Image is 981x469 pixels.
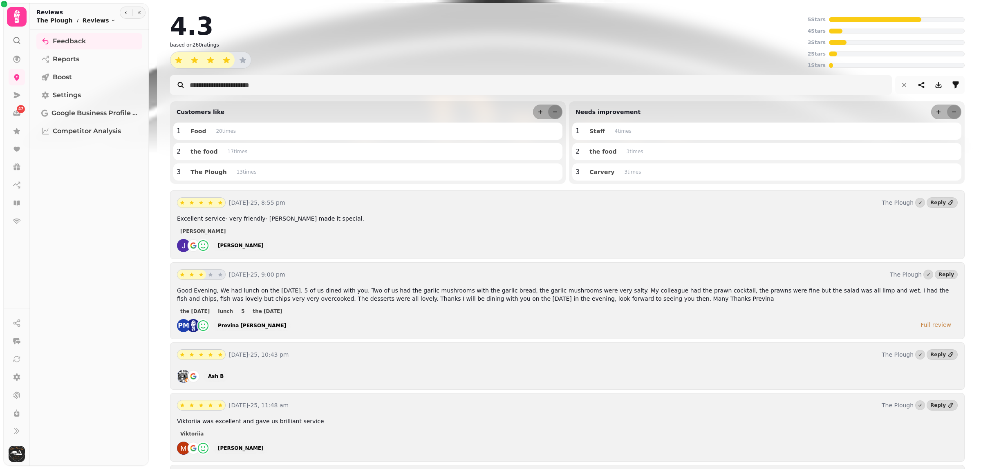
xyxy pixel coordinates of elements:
[206,198,215,208] button: star
[36,105,142,121] a: Google Business Profile (Beta)
[187,319,200,332] img: st.png
[213,320,291,331] a: Previna [PERSON_NAME]
[177,400,187,410] button: star
[627,148,643,155] p: 3 time s
[576,147,580,156] p: 2
[213,240,269,251] a: [PERSON_NAME]
[228,148,248,155] p: 17 time s
[178,322,189,329] span: PM
[237,169,257,175] p: 13 time s
[882,401,914,409] p: The Plough
[187,442,200,455] img: go-emblem@2x.png
[177,198,187,208] button: star
[177,430,207,438] button: Viktoriia
[896,77,912,93] button: reset filters
[187,350,197,360] button: star
[932,105,945,119] button: more
[177,442,190,455] img: ACg8ocKe439tqdRbecvRHgVXH4rVI6b4rPNDe_edc2k8R2FMKoSQ2A=s128-c0x00000000-cc-rp-mo
[190,128,206,134] span: Food
[202,52,219,68] button: star
[170,14,213,38] h2: 4.3
[196,400,206,410] button: star
[533,105,547,119] button: more
[173,108,224,116] p: Customers like
[229,351,878,359] p: [DATE]-25, 10:43 pm
[7,446,27,462] button: User avatar
[215,350,225,360] button: star
[583,126,611,136] button: Staff
[52,108,137,118] span: Google Business Profile (Beta)
[177,307,213,315] button: the [DATE]
[187,370,200,383] img: go-emblem@2x.png
[808,62,826,69] p: 1 Stars
[187,400,197,410] button: star
[190,169,227,175] span: The Plough
[576,167,580,177] p: 3
[206,350,215,360] button: star
[208,373,224,380] div: Ash B
[215,270,225,279] button: star
[9,446,25,462] img: User avatar
[170,52,187,68] button: star
[53,36,86,46] span: Feedback
[930,77,947,93] button: download
[190,149,217,154] span: the food
[238,307,248,315] button: 5
[229,270,887,279] p: [DATE]-25, 9:00 pm
[36,87,142,103] a: Settings
[177,215,364,222] span: Excellent service- very friendly- [PERSON_NAME] made it special.
[36,16,116,25] nav: breadcrumb
[196,270,206,279] button: star
[177,418,324,424] span: Viktoriia was excellent and gave us brilliant service
[180,309,210,314] span: the [DATE]
[947,77,964,93] button: filter
[229,401,878,409] p: [DATE]-25, 11:48 am
[215,400,225,410] button: star
[184,126,213,136] button: Food
[589,149,616,154] span: the food
[218,242,264,249] div: [PERSON_NAME]
[9,105,25,121] a: 47
[184,167,233,177] button: The Plough
[921,321,951,329] div: Full review
[177,350,187,360] button: star
[177,167,181,177] p: 3
[30,30,149,466] nav: Tabs
[253,309,282,314] span: the [DATE]
[927,197,958,208] a: Reply
[915,198,925,208] button: Marked as done
[930,351,946,358] div: Reply
[882,199,914,207] p: The Plough
[808,16,826,23] p: 5 Stars
[18,106,24,112] span: 47
[930,402,946,409] div: Reply
[36,69,142,85] a: Boost
[216,128,236,134] p: 20 time s
[36,16,73,25] p: The Plough
[187,270,197,279] button: star
[196,198,206,208] button: star
[882,351,914,359] p: The Plough
[83,16,116,25] button: Reviews
[914,319,958,331] a: Full review
[913,77,929,93] button: share-thread
[187,198,197,208] button: star
[548,105,562,119] button: less
[927,400,958,411] a: Reply
[241,309,244,314] span: 5
[589,169,614,175] span: Carvery
[213,442,269,454] a: [PERSON_NAME]
[218,52,235,68] button: star
[235,52,251,68] button: star
[215,307,236,315] button: lunch
[583,146,623,157] button: the food
[218,445,264,451] div: [PERSON_NAME]
[196,350,206,360] button: star
[53,126,121,136] span: Competitor Analysis
[53,54,79,64] span: Reports
[177,287,949,302] span: Good Evening, We had lunch on the [DATE]. 5 of us dined with you. Two of us had the garlic mushro...
[186,52,203,68] button: star
[206,400,215,410] button: star
[184,146,224,157] button: the food
[177,147,181,156] p: 2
